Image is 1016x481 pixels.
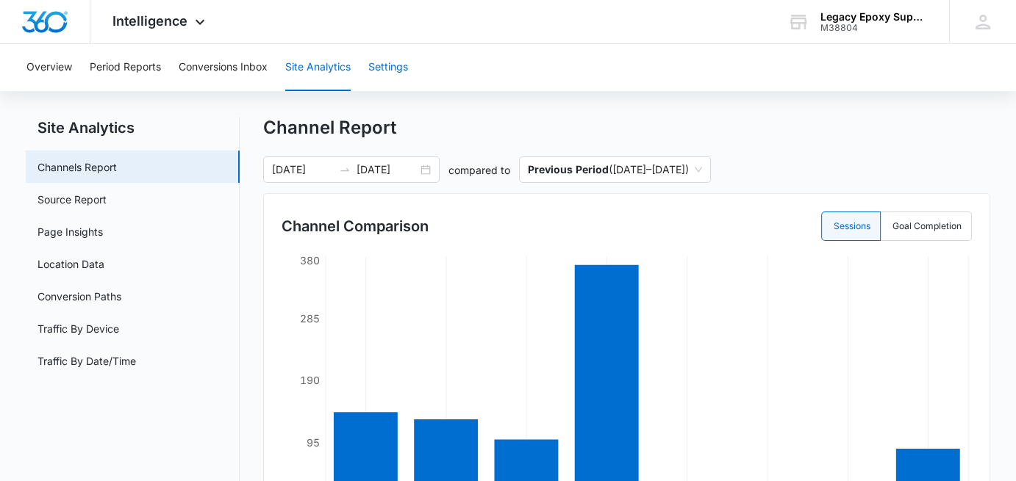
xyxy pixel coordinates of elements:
[300,312,320,325] tspan: 285
[357,162,418,178] input: End date
[820,11,928,23] div: account name
[307,436,320,449] tspan: 95
[285,44,351,91] button: Site Analytics
[263,117,396,139] h1: Channel Report
[37,321,119,336] a: Traffic By Device
[26,44,72,91] button: Overview
[112,13,187,29] span: Intelligence
[26,117,240,139] h2: Site Analytics
[272,162,333,178] input: Start date
[179,44,268,91] button: Conversions Inbox
[821,211,881,241] label: Sessions
[339,164,351,176] span: to
[90,44,161,91] button: Period Reports
[37,256,104,272] a: Location Data
[37,192,107,207] a: Source Report
[881,211,972,241] label: Goal Completion
[37,224,103,239] a: Page Insights
[368,44,408,91] button: Settings
[448,162,510,178] p: compared to
[528,163,609,176] p: Previous Period
[37,159,117,175] a: Channels Report
[528,157,702,182] span: ( [DATE] – [DATE] )
[300,374,320,386] tspan: 190
[282,215,429,237] h3: Channel Comparison
[37,353,136,369] a: Traffic By Date/Time
[37,289,121,304] a: Conversion Paths
[339,164,351,176] span: swap-right
[300,253,320,266] tspan: 380
[820,23,928,33] div: account id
